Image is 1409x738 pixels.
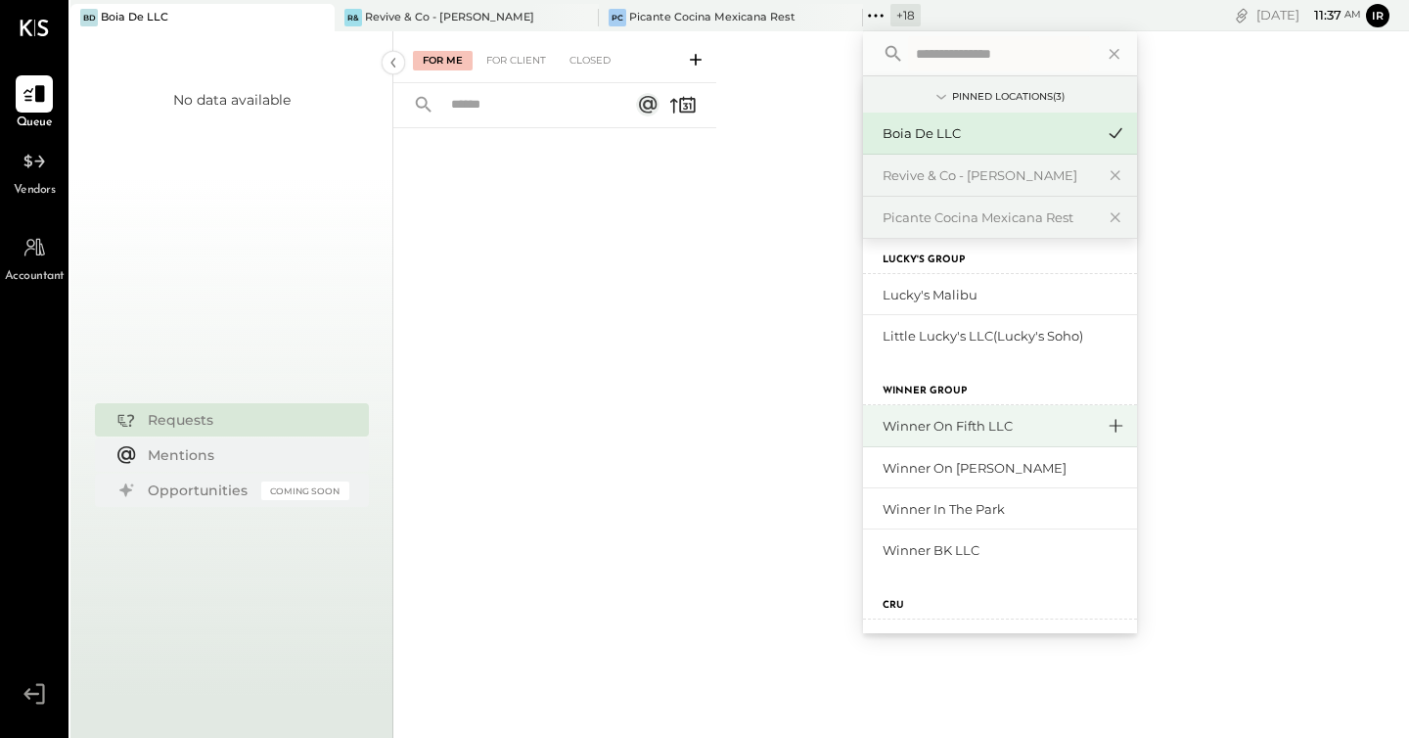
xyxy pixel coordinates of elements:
div: Winner on [PERSON_NAME] [883,459,1127,478]
div: copy link [1232,5,1251,25]
label: Lucky's group [883,254,965,267]
div: + 18 [890,4,921,26]
div: Picante Cocina Mexicana Rest [629,10,795,25]
span: am [1344,8,1361,22]
div: For Me [413,51,473,70]
div: For Client [477,51,556,70]
div: Revive & Co - [PERSON_NAME] [365,10,534,25]
span: 11 : 37 [1302,6,1341,24]
div: Picante Cocina Mexicana Rest [883,208,1094,227]
button: Ir [1366,4,1389,27]
div: PC [609,9,626,26]
span: Accountant [5,268,65,286]
div: R& [344,9,362,26]
div: Requests [148,410,340,430]
div: No data available [173,90,291,110]
a: Vendors [1,143,68,200]
div: Winner on Fifth LLC [883,417,1094,436]
div: Lucky's Malibu [883,286,1127,304]
span: Vendors [14,182,56,200]
div: Winner BK LLC [883,541,1127,560]
div: Closed [560,51,620,70]
div: Mentions [148,445,340,465]
label: Winner Group [883,385,967,398]
div: Boia De LLC [883,124,1094,143]
div: BD [80,9,98,26]
div: Little Lucky's LLC(Lucky's Soho) [883,327,1127,346]
div: Revive & Co - [PERSON_NAME] [883,166,1094,185]
div: Pinned Locations ( 3 ) [952,90,1065,104]
span: Queue [17,115,53,132]
div: Winner in the Park [883,500,1127,519]
div: Boia De LLC [101,10,168,25]
div: Coming Soon [261,482,349,500]
div: [DATE] [1256,6,1361,24]
label: Cru [883,599,904,613]
a: Queue [1,75,68,132]
a: Accountant [1,229,68,286]
div: Opportunities [148,481,251,500]
div: Cru ACK, LLC [883,631,1127,650]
